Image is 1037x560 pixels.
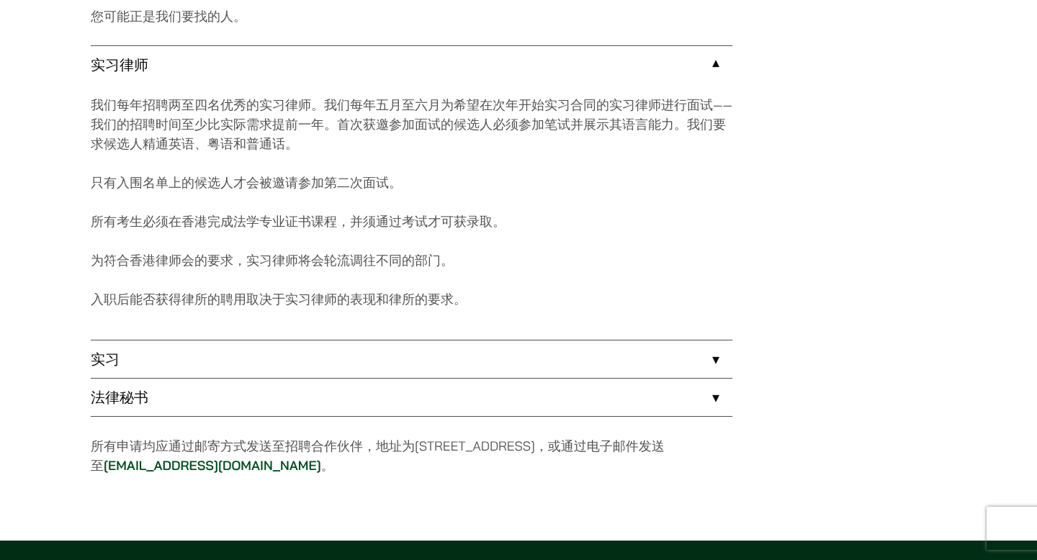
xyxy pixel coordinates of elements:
[91,438,665,474] font: 所有申请均应通过邮寄方式发送至招聘合作伙伴，地址为[STREET_ADDRESS]，或通过电子邮件发送至
[91,83,732,340] div: 实习律师
[91,55,148,74] font: 实习律师
[91,350,120,369] font: 实习
[91,174,402,191] font: 只有入围名单上的候选人才会被邀请参加第二次面试。
[91,252,454,268] font: 为符合香港律师会的要求，实习律师将会轮流调往不同的部门。
[91,96,732,152] font: 我们每年招聘两至四名优秀的实习律师。我们每年五月至六月为希望在次年开始实习合同的实习律师进行面试——我们的招聘时间至少比实际需求提前一年。首次获邀参加面试的候选人必须参加笔试并展示其语言能力。我...
[321,457,334,474] font: 。
[104,457,321,474] a: [EMAIL_ADDRESS][DOMAIN_NAME]
[91,46,732,83] a: 实习律师
[91,291,467,307] font: 入职后能否获得律所的聘用取决于实习律师的表现和律所的要求。
[91,388,148,407] font: 法律秘书
[91,379,732,416] a: 法律秘书
[91,8,246,24] font: 您可能正是我们要找的人。
[91,213,506,230] font: 所有考生必须在香港完成法学专业证书课程，并须通过考试才可获录取。
[91,340,732,378] a: 实习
